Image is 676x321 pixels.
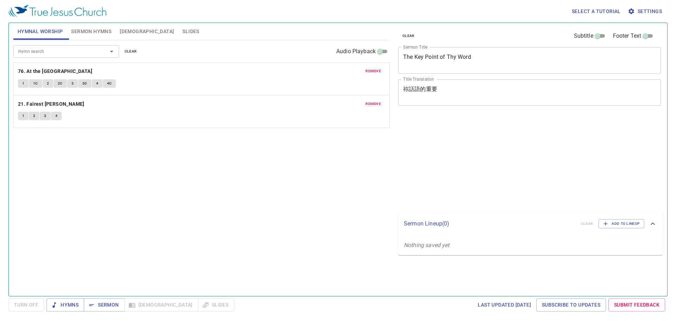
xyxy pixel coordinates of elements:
[402,33,415,39] span: clear
[120,27,174,36] span: [DEMOGRAPHIC_DATA]
[58,80,63,87] span: 2C
[404,220,575,228] p: Sermon Lineup ( 0 )
[18,112,29,120] button: 1
[71,80,74,87] span: 3
[599,219,644,228] button: Add to Lineup
[478,301,531,309] span: Last updated [DATE]
[40,112,50,120] button: 3
[614,301,659,309] span: Submit Feedback
[89,301,119,309] span: Sermon
[22,80,24,87] span: 1
[572,7,621,16] span: Select a tutorial
[361,100,385,108] button: remove
[18,100,86,109] button: 21. Fairest [PERSON_NAME]
[103,79,116,88] button: 4C
[395,113,609,209] iframe: from-child
[33,80,38,87] span: 1C
[403,86,656,99] textarea: 祢話語的重要
[629,7,662,16] span: Settings
[18,100,84,109] b: 21. Fairest [PERSON_NAME]
[403,54,656,67] textarea: The Key Point of Thy Word
[574,32,593,40] span: Subtitle
[18,79,29,88] button: 1
[125,48,137,55] span: clear
[8,5,106,18] img: True Jesus Church
[33,113,35,119] span: 2
[365,101,381,107] span: remove
[542,301,600,309] span: Subscribe to Updates
[613,32,641,40] span: Footer Text
[47,80,49,87] span: 2
[92,79,102,88] button: 4
[55,113,57,119] span: 4
[43,79,53,88] button: 2
[336,47,376,56] span: Audio Playback
[107,47,117,56] button: Open
[44,113,46,119] span: 3
[18,67,94,76] button: 76. At the [GEOGRAPHIC_DATA]
[96,80,98,87] span: 4
[29,79,42,88] button: 1C
[398,212,663,235] div: Sermon Lineup(0)clearAdd to Lineup
[569,5,624,18] button: Select a tutorial
[18,67,92,76] b: 76. At the [GEOGRAPHIC_DATA]
[120,47,141,56] button: clear
[29,112,39,120] button: 2
[626,5,665,18] button: Settings
[22,113,24,119] span: 1
[404,242,450,248] i: Nothing saved yet
[107,80,112,87] span: 4C
[46,298,84,311] button: Hymns
[67,79,78,88] button: 3
[475,298,534,311] a: Last updated [DATE]
[84,298,124,311] button: Sermon
[398,32,419,40] button: clear
[71,27,111,36] span: Sermon Hymns
[608,298,665,311] a: Submit Feedback
[51,112,62,120] button: 4
[82,80,87,87] span: 3C
[78,79,92,88] button: 3C
[361,67,385,75] button: remove
[182,27,199,36] span: Slides
[603,221,640,227] span: Add to Lineup
[365,68,381,74] span: remove
[52,301,79,309] span: Hymns
[536,298,606,311] a: Subscribe to Updates
[18,27,63,36] span: Hymnal Worship
[54,79,67,88] button: 2C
